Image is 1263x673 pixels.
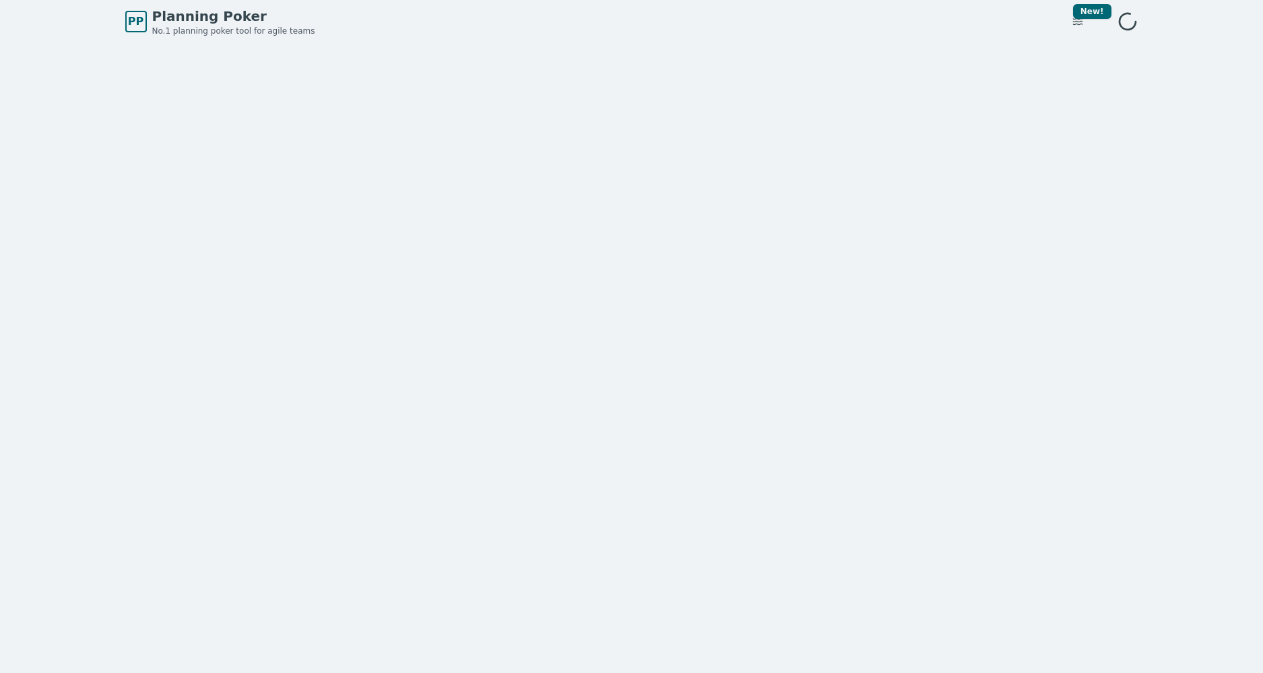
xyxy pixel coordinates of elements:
div: New! [1073,4,1111,19]
span: Planning Poker [152,7,315,26]
span: No.1 planning poker tool for agile teams [152,26,315,36]
button: New! [1066,9,1090,34]
span: PP [128,13,143,30]
a: PPPlanning PokerNo.1 planning poker tool for agile teams [125,7,315,36]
